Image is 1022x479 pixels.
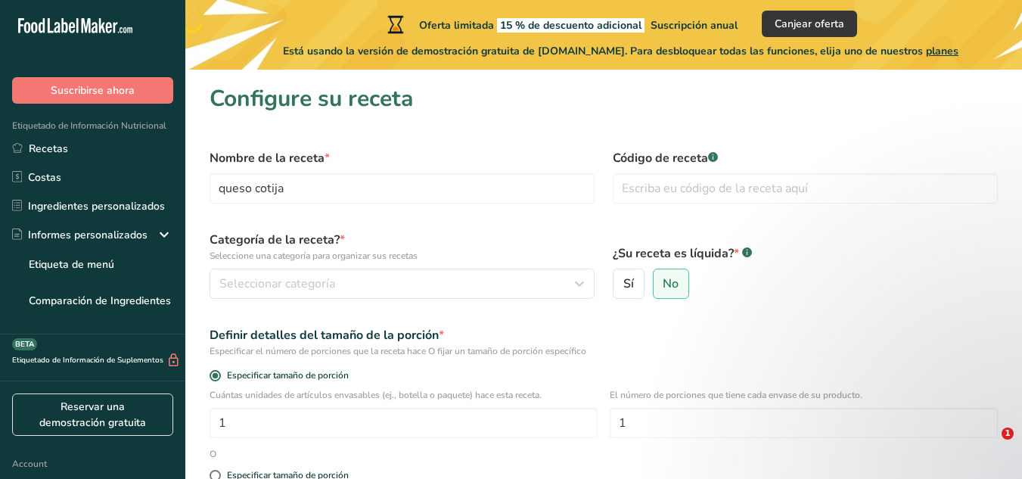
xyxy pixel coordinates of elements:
[971,428,1007,464] iframe: Intercom live chat
[384,15,738,33] div: Oferta limitada
[210,149,595,167] label: Nombre de la receta
[210,231,595,263] label: Categoría de la receta?
[623,276,634,291] span: Sí
[613,173,998,204] input: Escriba eu código de la receta aquí
[210,82,998,116] h1: Configure su receta
[12,227,148,243] div: Informes personalizados
[663,276,679,291] span: No
[926,44,958,58] span: planes
[12,77,173,104] button: Suscribirse ahora
[1002,428,1014,440] span: 1
[219,275,335,293] span: Seleccionar categoría
[210,388,598,402] p: Cuántas unidades de artículos envasables (ej., botella o paquete) hace esta receta.
[610,388,998,402] p: El número de porciones que tiene cada envase de su producto.
[12,338,37,350] div: BETA
[210,326,998,344] div: Definir detalles del tamaño de la porción
[51,82,135,98] span: Suscribirse ahora
[210,173,595,204] input: Escriba el nombre de su receta aquí
[12,393,173,436] a: Reservar una demostración gratuita
[210,344,998,358] div: Especificar el número de porciones que la receta hace O fijar un tamaño de porción específico
[221,370,349,381] span: Especificar tamaño de porción
[283,43,958,59] span: Está usando la versión de demostración gratuita de [DOMAIN_NAME]. Para desbloquear todas las func...
[497,18,645,33] span: 15 % de descuento adicional
[775,16,844,32] span: Canjear oferta
[210,249,595,263] p: Seleccione una categoría para organizar sus recetas
[613,149,998,167] label: Código de receta
[200,447,225,461] div: O
[651,18,738,33] span: Suscripción anual
[762,11,857,37] button: Canjear oferta
[210,269,595,299] button: Seleccionar categoría
[613,244,998,263] label: ¿Su receta es líquida?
